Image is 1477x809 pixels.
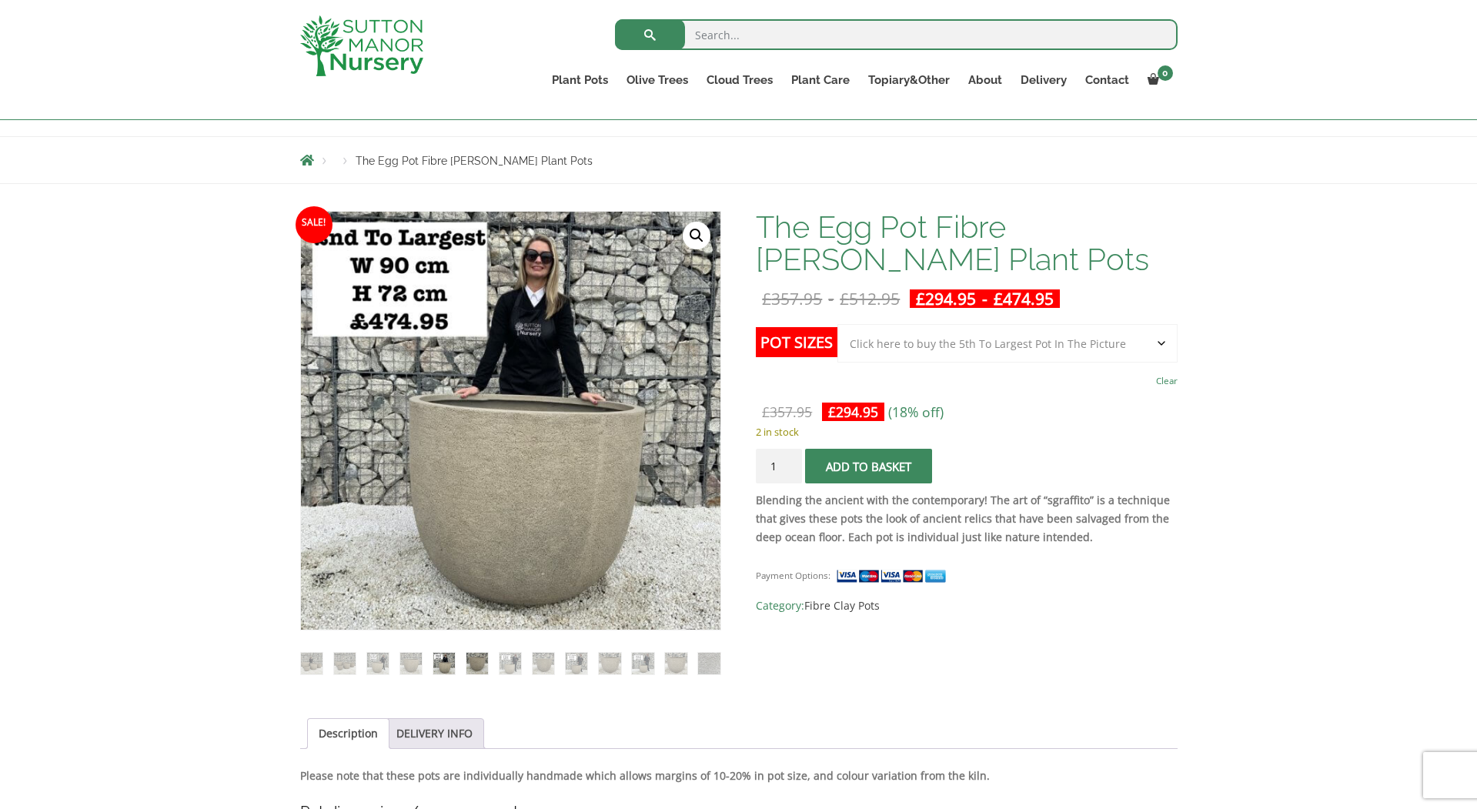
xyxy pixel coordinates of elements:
h1: The Egg Pot Fibre [PERSON_NAME] Plant Pots [756,211,1177,276]
a: Plant Care [782,69,859,91]
img: logo [300,15,423,76]
span: The Egg Pot Fibre [PERSON_NAME] Plant Pots [356,155,593,167]
img: payment supported [836,568,951,584]
strong: Please note that these pots are individually handmade which allows margins of 10-20% in pot size,... [300,768,990,783]
strong: Blending the ancient with the contemporary! The art of “sgraffito” is a technique that gives thes... [756,493,1170,544]
span: £ [916,288,925,309]
bdi: 357.95 [762,403,812,421]
a: DELIVERY INFO [396,719,473,748]
span: £ [762,403,770,421]
input: Product quantity [756,449,802,483]
span: £ [994,288,1003,309]
bdi: 474.95 [994,288,1054,309]
a: View full-screen image gallery [683,222,710,249]
span: £ [762,288,771,309]
img: The Egg Pot Fibre Clay Champagne Plant Pots - Image 8 [533,653,554,674]
img: The Egg Pot Fibre Clay Champagne Plant Pots - Image 9 [566,653,587,674]
span: 0 [1158,65,1173,81]
a: Clear options [1156,370,1178,392]
a: Plant Pots [543,69,617,91]
a: Cloud Trees [697,69,782,91]
img: The Egg Pot Fibre Clay Champagne Plant Pots - Image 5 [433,653,455,674]
del: - [756,289,906,308]
bdi: 294.95 [916,288,976,309]
a: About [959,69,1011,91]
span: (18% off) [888,403,944,421]
img: The Egg Pot Fibre Clay Champagne Plant Pots - Image 12 [665,653,687,674]
a: Contact [1076,69,1138,91]
img: The Egg Pot Fibre Clay Champagne Plant Pots - Image 13 [698,653,720,674]
img: The Egg Pot Fibre Clay Champagne Plant Pots - Image 10 [599,653,620,674]
nav: Breadcrumbs [300,154,1178,166]
span: £ [840,288,849,309]
label: Pot Sizes [756,327,837,357]
span: Sale! [296,206,332,243]
small: Payment Options: [756,570,830,581]
img: The Egg Pot Fibre Clay Champagne Plant Pots [301,653,322,674]
img: The Egg Pot Fibre Clay Champagne Plant Pots - Image 6 [466,653,488,674]
img: The Egg Pot Fibre Clay Champagne Plant Pots - Image 11 [632,653,653,674]
bdi: 357.95 [762,288,822,309]
ins: - [910,289,1060,308]
a: Delivery [1011,69,1076,91]
a: Olive Trees [617,69,697,91]
span: £ [828,403,836,421]
img: The Egg Pot Fibre Clay Champagne Plant Pots - Image 3 [367,653,389,674]
img: The Egg Pot Fibre Clay Champagne Plant Pots - Image 4 [400,653,422,674]
p: 2 in stock [756,423,1177,441]
a: Description [319,719,378,748]
span: Category: [756,597,1177,615]
img: The Egg Pot Fibre Clay Champagne Plant Pots - Image 7 [500,653,521,674]
a: Fibre Clay Pots [804,598,880,613]
img: The Egg Pot Fibre Clay Champagne Plant Pots - Image 2 [334,653,356,674]
input: Search... [615,19,1178,50]
a: 0 [1138,69,1178,91]
bdi: 512.95 [840,288,900,309]
bdi: 294.95 [828,403,878,421]
button: Add to basket [805,449,932,483]
a: Topiary&Other [859,69,959,91]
